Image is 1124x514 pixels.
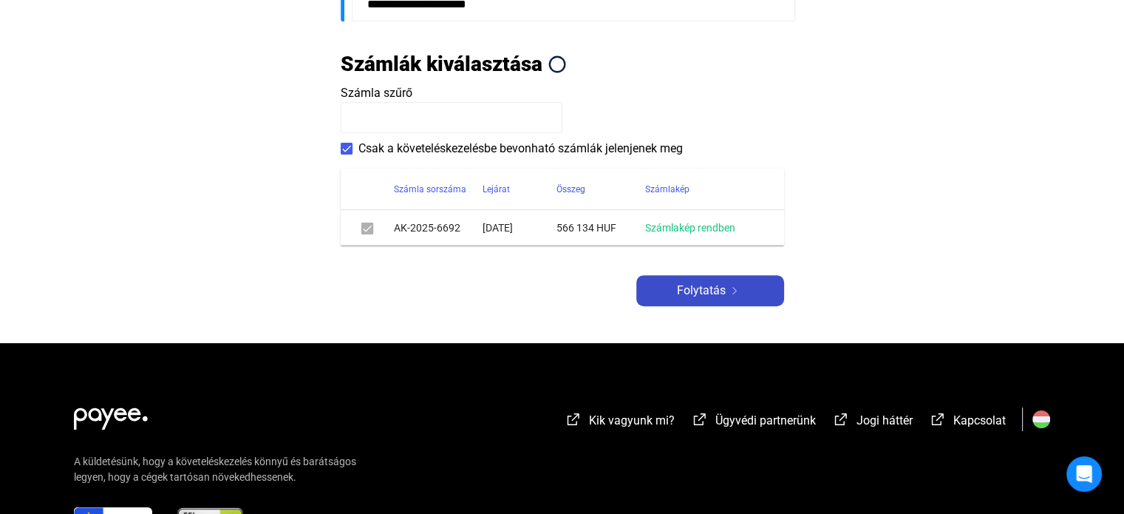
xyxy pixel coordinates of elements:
div: Számlakép [645,180,766,198]
td: AK-2025-6692 [394,210,483,246]
div: Számla sorszáma [394,180,466,198]
img: external-link-white [832,412,850,427]
img: arrow-right-white [726,287,743,294]
span: Számla szűrő [341,86,412,100]
div: Számlakép [645,180,689,198]
img: external-link-white [565,412,582,427]
span: Folytatás [677,282,726,300]
img: white-payee-white-dot.svg [74,399,148,430]
td: 566 134 HUF [556,210,645,246]
img: external-link-white [929,412,947,427]
div: Összeg [556,180,585,198]
a: external-link-whiteJogi háttér [832,416,913,430]
a: external-link-whiteKapcsolat [929,416,1006,430]
a: Számlakép rendben [645,222,735,234]
img: external-link-white [691,412,709,427]
span: Jogi háttér [856,413,913,427]
div: Open Intercom Messenger [1066,456,1102,492]
td: [DATE] [483,210,556,246]
a: external-link-whiteÜgyvédi partnerünk [691,416,816,430]
a: external-link-whiteKik vagyunk mi? [565,416,675,430]
img: HU.svg [1032,410,1050,428]
button: Folytatásarrow-right-white [636,275,784,306]
div: Számla sorszáma [394,180,483,198]
span: Ügyvédi partnerünk [715,413,816,427]
div: Összeg [556,180,645,198]
span: Csak a követeléskezelésbe bevonható számlák jelenjenek meg [358,140,683,158]
span: Kik vagyunk mi? [589,413,675,427]
h2: Számlák kiválasztása [341,51,542,77]
div: Lejárat [483,180,556,198]
span: Kapcsolat [953,413,1006,427]
div: Lejárat [483,180,510,198]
